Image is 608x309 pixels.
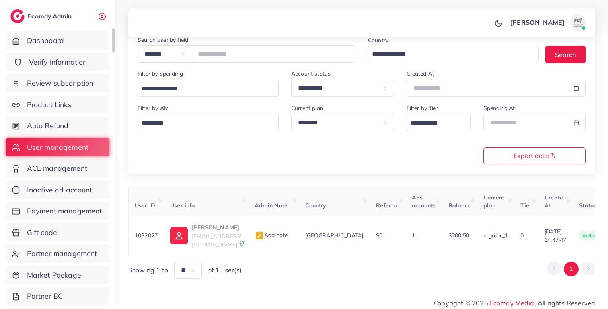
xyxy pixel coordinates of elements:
[570,14,586,30] img: avatar
[6,287,109,305] a: Partner BC
[407,114,471,131] div: Search for option
[208,266,242,275] span: of 1 user(s)
[135,202,155,209] span: User ID
[6,53,109,71] a: Verify information
[448,232,469,239] span: $200.50
[412,194,436,209] span: Ads accounts
[6,96,109,114] a: Product Links
[6,159,109,178] a: ACL management
[27,291,63,301] span: Partner BC
[376,232,382,239] span: $0
[483,104,515,112] label: Spending At
[255,231,264,241] img: admin_note.cdd0b510.svg
[579,202,596,209] span: Status
[29,57,87,67] span: Verify information
[490,299,534,307] a: Ecomdy Media
[27,78,94,88] span: Review subscription
[10,9,25,23] img: logo
[6,202,109,220] a: Payment management
[544,194,563,209] span: Create At
[6,117,109,135] a: Auto Refund
[376,202,399,209] span: Referral
[520,232,524,239] span: 0
[6,266,109,284] a: Market Package
[139,117,268,129] input: Search for option
[368,46,539,62] div: Search for option
[520,202,532,209] span: Tier
[412,232,415,239] span: 1
[255,231,288,239] span: Add note
[291,104,323,112] label: Current plan
[6,31,109,50] a: Dashboard
[139,83,268,95] input: Search for option
[547,262,595,276] ul: Pagination
[448,202,471,209] span: Balance
[27,35,64,46] span: Dashboard
[192,223,242,232] p: [PERSON_NAME]
[407,70,435,78] label: Created At
[6,181,109,199] a: Inactive ad account
[255,202,288,209] span: Admin Note
[564,262,579,276] button: Go to page 1
[579,231,600,240] span: active
[10,9,74,23] a: logoEcomdy Admin
[6,74,109,92] a: Review subscription
[483,147,586,164] button: Export data
[27,142,88,153] span: User management
[27,270,81,280] span: Market Package
[27,100,72,110] span: Product Links
[239,241,244,246] img: 9CAL8B2pu8EFxCJHYAAAAldEVYdGRhdGU6Y3JlYXRlADIwMjItMTItMDlUMDQ6NTg6MzkrMDA6MDBXSlgLAAAAJXRFWHRkYXR...
[506,14,589,30] a: [PERSON_NAME]avatar
[305,232,364,239] span: [GEOGRAPHIC_DATA]
[27,248,97,259] span: Partner management
[27,206,102,216] span: Payment management
[27,163,87,174] span: ACL management
[138,104,169,112] label: Filter by AM
[27,227,57,238] span: Gift code
[138,70,183,78] label: Filter by spending
[545,46,586,63] button: Search
[483,232,508,239] span: regular_1
[138,114,279,131] div: Search for option
[170,227,188,244] img: ic-user-info.36bf1079.svg
[483,194,504,209] span: Current plan
[407,104,438,112] label: Filter by Tier
[434,298,595,308] span: Copyright © 2025
[27,185,92,195] span: Inactive ad account
[128,266,168,275] span: Showing 1 to
[514,153,555,159] span: Export data
[534,298,595,308] span: , All rights Reserved
[510,18,565,27] p: [PERSON_NAME]
[6,244,109,263] a: Partner management
[6,223,109,242] a: Gift code
[6,138,109,156] a: User management
[305,202,327,209] span: Country
[408,117,460,129] input: Search for option
[170,202,195,209] span: User info
[135,232,158,239] span: 1032027
[28,12,74,20] h2: Ecomdy Admin
[192,233,242,248] span: [EMAIL_ADDRESS][DOMAIN_NAME]
[27,121,69,131] span: Auto Refund
[138,80,279,97] div: Search for option
[170,223,242,248] a: [PERSON_NAME][EMAIL_ADDRESS][DOMAIN_NAME]
[369,48,528,61] input: Search for option
[291,70,331,78] label: Account status
[544,227,566,244] span: [DATE] 14:47:47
